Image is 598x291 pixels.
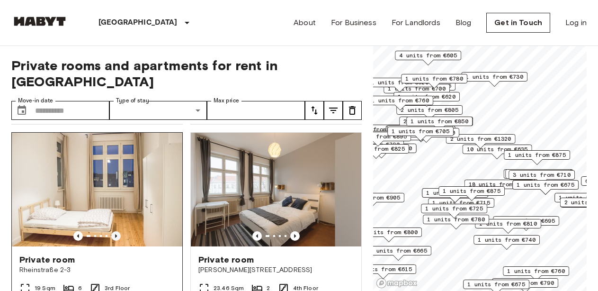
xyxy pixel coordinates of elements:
[350,264,416,279] div: Map marker
[401,74,467,89] div: Map marker
[455,17,472,28] a: Blog
[392,17,440,28] a: For Landlords
[450,135,511,143] span: 2 units from €1320
[339,125,408,139] div: Map marker
[509,170,567,178] span: 1 units from €710
[504,169,573,184] div: Map marker
[367,96,433,110] div: Map marker
[387,125,453,140] div: Map marker
[486,13,550,33] a: Get in Touch
[421,204,487,218] div: Map marker
[438,186,505,201] div: Map marker
[294,17,316,28] a: About
[399,117,465,131] div: Map marker
[371,78,428,87] span: 1 units from €620
[406,117,473,131] div: Map marker
[343,144,409,159] div: Map marker
[405,74,463,83] span: 1 units from €780
[496,279,554,287] span: 1 units from €790
[347,144,417,158] div: Map marker
[507,267,565,275] span: 1 units from €760
[305,101,324,120] button: tune
[98,17,178,28] p: [GEOGRAPHIC_DATA]
[508,151,566,159] span: 1 units from €875
[191,133,361,246] img: Marketing picture of unit DE-01-267-001-02H
[386,126,455,140] div: Map marker
[366,78,433,92] div: Map marker
[214,97,239,105] label: Max price
[478,236,536,244] span: 1 units from €740
[347,145,405,153] span: 1 units from €825
[343,101,362,120] button: tune
[331,17,376,28] a: For Business
[399,51,457,60] span: 4 units from €605
[360,228,418,236] span: 1 units from €800
[396,105,463,120] div: Map marker
[111,231,121,241] button: Previous image
[467,145,528,154] span: 10 units from €635
[376,278,418,289] a: Mapbox logo
[475,219,541,234] div: Map marker
[391,126,449,134] span: 3 units from €655
[397,128,455,137] span: 2 units from €760
[517,181,574,189] span: 1 units from €675
[504,150,570,165] div: Map marker
[369,246,427,255] span: 1 units from €665
[11,57,362,90] span: Private rooms and apartments for rent in [GEOGRAPHIC_DATA]
[11,17,68,26] img: Habyt
[443,187,500,195] span: 1 units from €875
[403,117,461,126] span: 2 units from €655
[465,73,523,81] span: 1 units from €730
[198,254,254,265] span: Private room
[351,144,412,153] span: 1 units from €1200
[464,180,534,194] div: Map marker
[473,235,540,250] div: Map marker
[469,180,530,189] span: 18 units from €720
[446,134,516,149] div: Map marker
[467,280,525,289] span: 1 units from €675
[73,231,83,241] button: Previous image
[505,169,571,184] div: Map marker
[565,17,587,28] a: Log in
[398,92,455,101] span: 1 units from €620
[493,216,559,231] div: Map marker
[12,101,31,120] button: Choose date
[411,117,468,126] span: 1 units from €850
[432,199,490,207] span: 1 units from €715
[388,84,446,93] span: 1 units from €700
[393,92,460,107] div: Map marker
[479,219,537,228] span: 1 units from €810
[513,171,571,179] span: 3 units from €710
[198,265,354,275] span: [PERSON_NAME][STREET_ADDRESS]
[423,215,489,229] div: Map marker
[461,72,527,87] div: Map marker
[392,127,449,136] span: 1 units from €705
[387,127,454,141] div: Map marker
[19,265,175,275] span: Rheinstraße 2-3
[349,132,407,141] span: 1 units from €895
[422,188,488,203] div: Map marker
[324,101,343,120] button: tune
[116,97,149,105] label: Type of stay
[371,96,429,105] span: 1 units from €760
[425,204,483,213] span: 1 units from €725
[365,246,431,261] div: Map marker
[18,97,53,105] label: Move-in date
[512,180,579,195] div: Map marker
[395,51,461,65] div: Map marker
[290,231,300,241] button: Previous image
[354,265,412,273] span: 1 units from €615
[19,254,75,265] span: Private room
[342,193,400,202] span: 1 units from €905
[509,170,575,185] div: Map marker
[343,125,404,134] span: 22 units from €655
[463,145,532,159] div: Map marker
[426,189,484,197] span: 1 units from €835
[12,133,182,246] img: Marketing picture of unit DE-01-090-02M
[427,215,485,224] span: 1 units from €780
[401,106,458,114] span: 2 units from €805
[345,132,411,146] div: Map marker
[252,231,262,241] button: Previous image
[503,266,569,281] div: Map marker
[497,217,555,225] span: 1 units from €695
